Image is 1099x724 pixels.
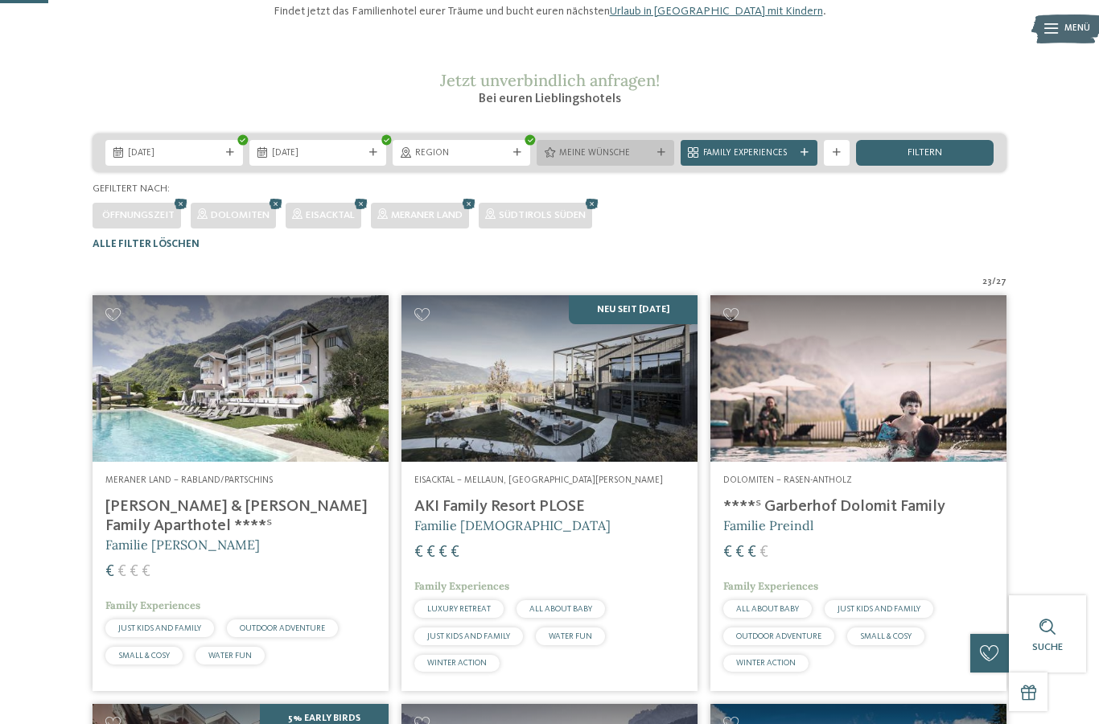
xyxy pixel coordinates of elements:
[105,599,200,612] span: Family Experiences
[992,276,996,289] span: /
[723,579,818,593] span: Family Experiences
[710,295,1006,691] a: Familienhotels gesucht? Hier findet ihr die besten! Dolomiten – Rasen-Antholz ****ˢ Garberhof Dol...
[736,632,821,640] span: OUTDOOR ADVENTURE
[128,147,220,160] span: [DATE]
[211,210,270,220] span: Dolomiten
[703,147,796,160] span: Family Experiences
[723,545,732,561] span: €
[479,93,621,105] span: Bei euren Lieblingshotels
[549,632,592,640] span: WATER FUN
[736,605,799,613] span: ALL ABOUT BABY
[996,276,1006,289] span: 27
[529,605,592,613] span: ALL ABOUT BABY
[142,564,150,580] span: €
[710,295,1006,462] img: Familienhotels gesucht? Hier findet ihr die besten!
[105,497,376,536] h4: [PERSON_NAME] & [PERSON_NAME] Family Aparthotel ****ˢ
[747,545,756,561] span: €
[908,148,942,158] span: filtern
[93,295,389,462] img: Familienhotels gesucht? Hier findet ihr die besten!
[451,545,459,561] span: €
[105,564,114,580] span: €
[118,624,201,632] span: JUST KIDS AND FAMILY
[723,475,852,485] span: Dolomiten – Rasen-Antholz
[272,147,364,160] span: [DATE]
[306,210,355,220] span: Eisacktal
[440,70,660,90] span: Jetzt unverbindlich anfragen!
[105,537,260,553] span: Familie [PERSON_NAME]
[391,210,463,220] span: Meraner Land
[93,295,389,691] a: Familienhotels gesucht? Hier findet ihr die besten! Meraner Land – Rabland/Partschins [PERSON_NAM...
[427,659,487,667] span: WINTER ACTION
[414,579,509,593] span: Family Experiences
[427,632,510,640] span: JUST KIDS AND FAMILY
[130,564,138,580] span: €
[499,210,586,220] span: Südtirols Süden
[427,605,491,613] span: LUXURY RETREAT
[401,295,698,691] a: Familienhotels gesucht? Hier findet ihr die besten! NEU seit [DATE] Eisacktal – Mellaun, [GEOGRAP...
[118,652,170,660] span: SMALL & COSY
[414,497,685,516] h4: AKI Family Resort PLOSE
[414,517,611,533] span: Familie [DEMOGRAPHIC_DATA]
[610,6,823,17] a: Urlaub in [GEOGRAPHIC_DATA] mit Kindern
[401,295,698,462] img: Familienhotels gesucht? Hier findet ihr die besten!
[208,652,252,660] span: WATER FUN
[438,545,447,561] span: €
[93,183,170,194] span: Gefiltert nach:
[93,239,200,249] span: Alle Filter löschen
[559,147,652,160] span: Meine Wünsche
[102,210,175,220] span: Öffnungszeit
[415,147,508,160] span: Region
[860,632,912,640] span: SMALL & COSY
[723,497,994,516] h4: ****ˢ Garberhof Dolomit Family
[723,517,813,533] span: Familie Preindl
[414,475,663,485] span: Eisacktal – Mellaun, [GEOGRAPHIC_DATA][PERSON_NAME]
[982,276,992,289] span: 23
[838,605,920,613] span: JUST KIDS AND FAMILY
[105,475,273,485] span: Meraner Land – Rabland/Partschins
[240,624,325,632] span: OUTDOOR ADVENTURE
[735,545,744,561] span: €
[736,659,796,667] span: WINTER ACTION
[117,564,126,580] span: €
[1032,642,1063,652] span: Suche
[414,545,423,561] span: €
[759,545,768,561] span: €
[426,545,435,561] span: €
